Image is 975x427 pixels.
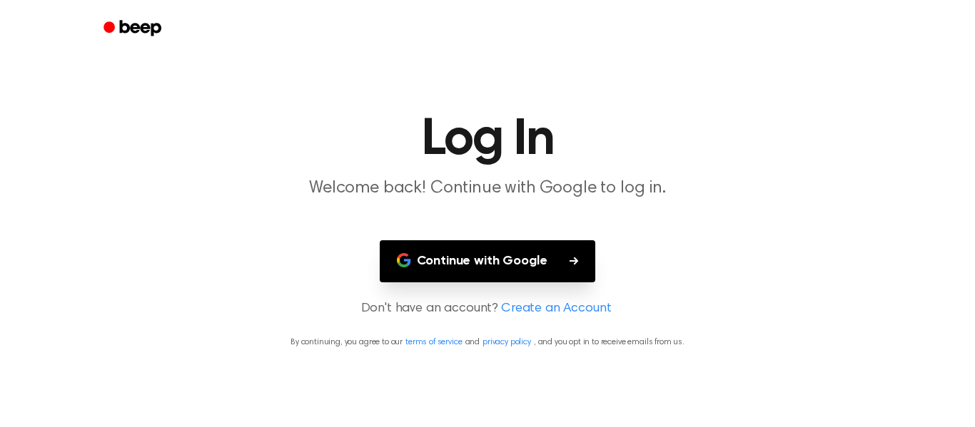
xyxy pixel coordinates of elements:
[405,338,462,346] a: terms of service
[122,114,853,165] h1: Log In
[501,299,611,319] a: Create an Account
[17,336,958,349] p: By continuing, you agree to our and , and you opt in to receive emails from us.
[380,240,596,282] button: Continue with Google
[94,15,174,43] a: Beep
[17,299,958,319] p: Don't have an account?
[483,338,531,346] a: privacy policy
[213,177,762,200] p: Welcome back! Continue with Google to log in.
